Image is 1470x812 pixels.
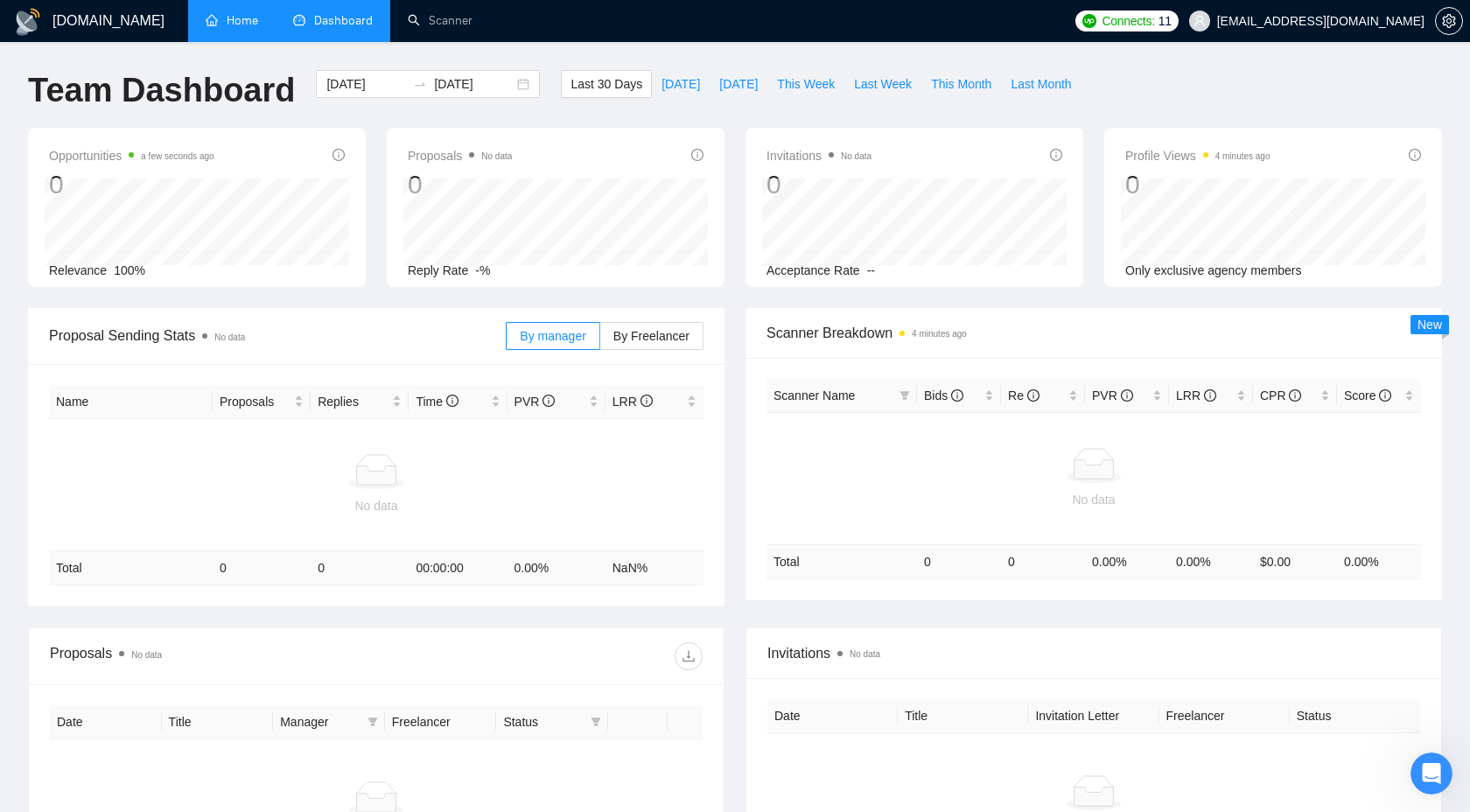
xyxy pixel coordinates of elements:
div: Before requesting an additional country-specific BM, please make sure that your agency meets ALL ... [28,164,273,250]
div: You can request an additional Business Manager to apply for US or UK exclusive jobs. [28,105,273,157]
span: Replies [318,392,388,411]
span: If you're interested in applying for jobs that are restricted… [46,500,234,532]
span: Invitations [766,145,871,166]
div: Can I apply to US-only jobs? [46,479,255,498]
span: No data [214,332,245,342]
span: info-circle [1409,149,1421,161]
span: info-circle [1050,149,1062,161]
span: 100% [114,263,145,277]
span: This Month [931,74,991,94]
span: Opportunities [49,145,214,166]
th: Date [50,705,162,739]
td: 0 [1001,544,1085,578]
div: ✅ The agency owner is verified in the [GEOGRAPHIC_DATA]/[GEOGRAPHIC_DATA] [28,371,273,423]
input: Start date [326,74,406,94]
span: Acceptance Rate [766,263,860,277]
span: Status [503,712,584,731]
div: Закрыть [307,7,339,38]
span: info-circle [640,395,653,407]
span: PVR [1092,388,1133,402]
td: NaN % [605,551,703,585]
span: 11 [1158,11,1172,31]
span: New [1417,318,1442,332]
td: Total [49,551,213,585]
button: download [675,642,703,670]
span: Proposal Sending Stats [49,325,506,346]
span: No data [850,649,880,659]
input: End date [434,74,514,94]
span: info-circle [542,395,555,407]
th: Freelancer [1159,699,1290,733]
th: Replies [311,385,409,419]
span: filter [896,382,913,409]
h1: AI Assistant from GigRadar 📡 [85,10,272,38]
span: Proposals [220,392,290,411]
span: download [675,649,702,663]
span: -- [867,263,875,277]
th: Freelancer [385,705,497,739]
span: Scanner Breakdown [766,322,1421,344]
div: No data [773,490,1414,509]
span: Invitations [767,642,1420,664]
a: setting [1435,14,1463,28]
span: filter [364,709,381,735]
span: LRR [612,395,653,409]
button: [DATE] [710,70,767,98]
div: 0 [1125,168,1270,201]
span: setting [1436,14,1462,28]
div: AI Assistant from GigRadar 📡 говорит… [14,68,336,579]
div: Hey, there! [28,79,273,96]
span: Re [1008,388,1039,402]
span: Time [416,395,458,409]
span: info-circle [1204,389,1216,402]
span: Score [1344,388,1391,402]
span: Profile Views [1125,145,1270,166]
td: 0 [917,544,1001,578]
div: Can I apply to US-only jobs?If you're interested in applying for jobs that are restricted… [29,465,272,549]
span: By Freelancer [613,329,689,343]
td: 0.00 % [507,551,605,585]
div: Proposals [50,642,376,670]
span: filter [367,717,378,727]
span: Manager [280,712,360,731]
span: Last 30 Days [570,74,642,94]
span: Last Month [1011,74,1071,94]
td: 00:00:00 [409,551,507,585]
span: dashboard [293,14,305,26]
span: Scanner Name [773,388,855,402]
a: homeHome [206,13,258,28]
span: user [1193,15,1206,27]
span: info-circle [691,149,703,161]
button: Да, я соответствую всем критериям - запросите нового BM [23,591,327,641]
img: logo [14,8,42,36]
span: Last Week [854,74,912,94]
span: Dashboard [314,13,373,28]
div: ✅ The agency's primary office location is verified in the [GEOGRAPHIC_DATA]/[GEOGRAPHIC_DATA] [28,302,273,370]
h1: Team Dashboard [28,70,295,111]
button: setting [1435,7,1463,35]
time: 4 minutes ago [1215,151,1270,161]
time: 4 minutes ago [912,329,967,339]
span: info-circle [332,149,345,161]
span: CPR [1260,388,1301,402]
span: info-circle [951,389,963,402]
button: Last 30 Days [561,70,652,98]
img: upwork-logo.png [1082,14,1096,28]
span: Reply Rate [408,263,468,277]
div: 0 [766,168,871,201]
iframe: Intercom live chat [1410,752,1452,794]
span: info-circle [446,395,458,407]
span: -% [475,263,490,277]
td: 0 [311,551,409,585]
div: ✅ The freelancer is verified in the [GEOGRAPHIC_DATA]/[GEOGRAPHIC_DATA] [28,250,273,302]
th: Title [162,705,274,739]
span: info-circle [1027,389,1039,402]
td: Total [766,544,917,578]
td: 0.00 % [1337,544,1421,578]
span: No data [481,151,512,161]
time: a few seconds ago [141,151,213,161]
div: 0 [408,168,512,201]
span: to [413,77,427,91]
th: Name [49,385,213,419]
td: 0 [213,551,311,585]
